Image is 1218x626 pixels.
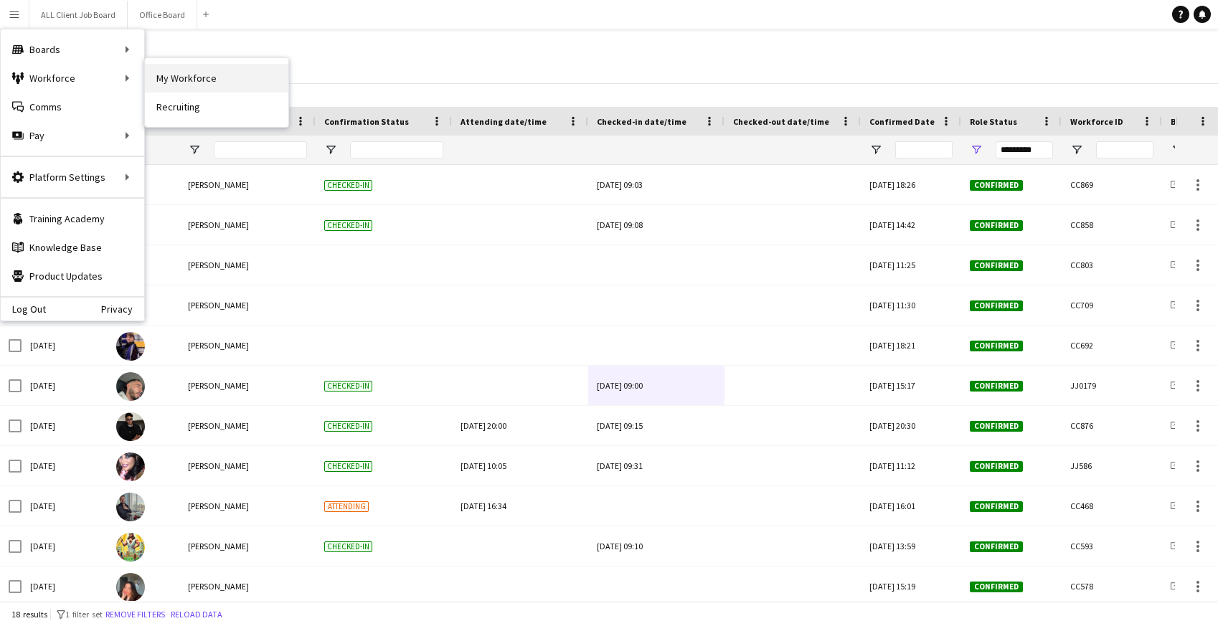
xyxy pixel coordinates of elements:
button: Open Filter Menu [188,143,201,156]
div: CC858 [1062,205,1162,245]
span: [PERSON_NAME] [188,300,249,310]
span: Confirmation Status [324,116,409,127]
div: [DATE] 20:00 [461,406,580,445]
div: [DATE] 16:01 [861,486,961,526]
input: Name Filter Input [214,141,307,158]
span: Role Status [970,116,1017,127]
span: Checked-in date/time [597,116,686,127]
div: Pay [1,121,144,150]
a: Log Out [1,303,46,315]
div: JJ0179 [1062,366,1162,405]
img: George McGee [116,372,145,401]
div: [DATE] 18:21 [861,326,961,365]
input: Confirmed Date Filter Input [895,141,953,158]
span: [PERSON_NAME] [188,380,249,391]
span: [PERSON_NAME] [188,179,249,190]
span: Confirmed [970,582,1023,592]
div: [DATE] [22,366,108,405]
div: [DATE] 16:34 [461,486,580,526]
div: CC692 [1062,326,1162,365]
div: [DATE] [22,566,108,606]
span: Confirmed [970,381,1023,392]
span: [PERSON_NAME] [188,501,249,511]
div: [DATE] 11:30 [861,285,961,325]
a: Knowledge Base [1,233,144,262]
div: [DATE] 09:03 [597,165,716,204]
img: Thomas Lea [116,493,145,521]
img: Alex Waddingham [116,533,145,561]
button: Open Filter Menu [1171,143,1184,156]
span: Confirmed [970,341,1023,351]
div: Boards [1,35,144,64]
div: CC876 [1062,406,1162,445]
div: [DATE] 09:08 [597,205,716,245]
span: 1 filter set [65,609,103,620]
div: [DATE] 09:00 [597,366,716,405]
div: [DATE] 15:17 [861,366,961,405]
span: [PERSON_NAME] [188,460,249,471]
div: [DATE] 11:12 [861,446,961,485]
div: [DATE] 09:15 [597,406,716,445]
div: [DATE] 09:31 [597,446,716,485]
span: Confirmed [970,461,1023,472]
span: [PERSON_NAME] [188,340,249,351]
button: Open Filter Menu [1070,143,1083,156]
span: Workforce ID [1070,116,1123,127]
span: Checked-in [324,180,372,191]
div: CC869 [1062,165,1162,204]
button: Open Filter Menu [869,143,882,156]
div: [DATE] [22,326,108,365]
div: [DATE] 13:59 [861,526,961,566]
span: Confirmed [970,541,1023,552]
input: Workforce ID Filter Input [1096,141,1153,158]
a: Privacy [101,303,144,315]
a: Product Updates [1,262,144,290]
a: My Workforce [145,64,288,93]
img: Desiree Ramsey [116,332,145,361]
span: Checked-out date/time [733,116,829,127]
img: Megan Morgan [116,573,145,602]
div: [DATE] 14:42 [861,205,961,245]
img: Nicola Smith [116,452,145,481]
div: Platform Settings [1,163,144,191]
div: [DATE] [22,406,108,445]
span: [PERSON_NAME] [188,219,249,230]
div: [DATE] 10:05 [461,446,580,485]
button: Open Filter Menu [970,143,983,156]
span: Confirmed [970,180,1023,191]
span: Confirmed [970,260,1023,271]
span: Confirmed [970,300,1023,311]
span: Confirmed [970,501,1023,512]
button: Office Board [128,1,197,29]
div: [DATE] [22,446,108,485]
span: Checked-in [324,461,372,472]
span: Confirmed [970,421,1023,432]
div: JJ586 [1062,446,1162,485]
button: Remove filters [103,607,168,622]
span: Confirmed [970,220,1023,231]
span: Confirmed Date [869,116,935,127]
div: CC578 [1062,566,1162,606]
div: Workforce [1,64,144,93]
input: Confirmation Status Filter Input [350,141,443,158]
img: Musaab Aggag [116,412,145,441]
span: Board [1171,116,1196,127]
div: [DATE] 15:19 [861,566,961,606]
a: Recruiting [145,93,288,121]
span: [PERSON_NAME] [188,420,249,431]
button: Reload data [168,607,225,622]
span: Checked-in [324,541,372,552]
a: Comms [1,93,144,121]
span: [PERSON_NAME] [188,581,249,592]
button: Open Filter Menu [324,143,337,156]
div: CC803 [1062,245,1162,285]
a: Training Academy [1,204,144,233]
span: Attending [324,501,369,512]
div: [DATE] 18:26 [861,165,961,204]
div: CC709 [1062,285,1162,325]
div: [DATE] 20:30 [861,406,961,445]
span: Attending date/time [461,116,547,127]
div: [DATE] [22,486,108,526]
span: [PERSON_NAME] [188,541,249,551]
div: CC468 [1062,486,1162,526]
